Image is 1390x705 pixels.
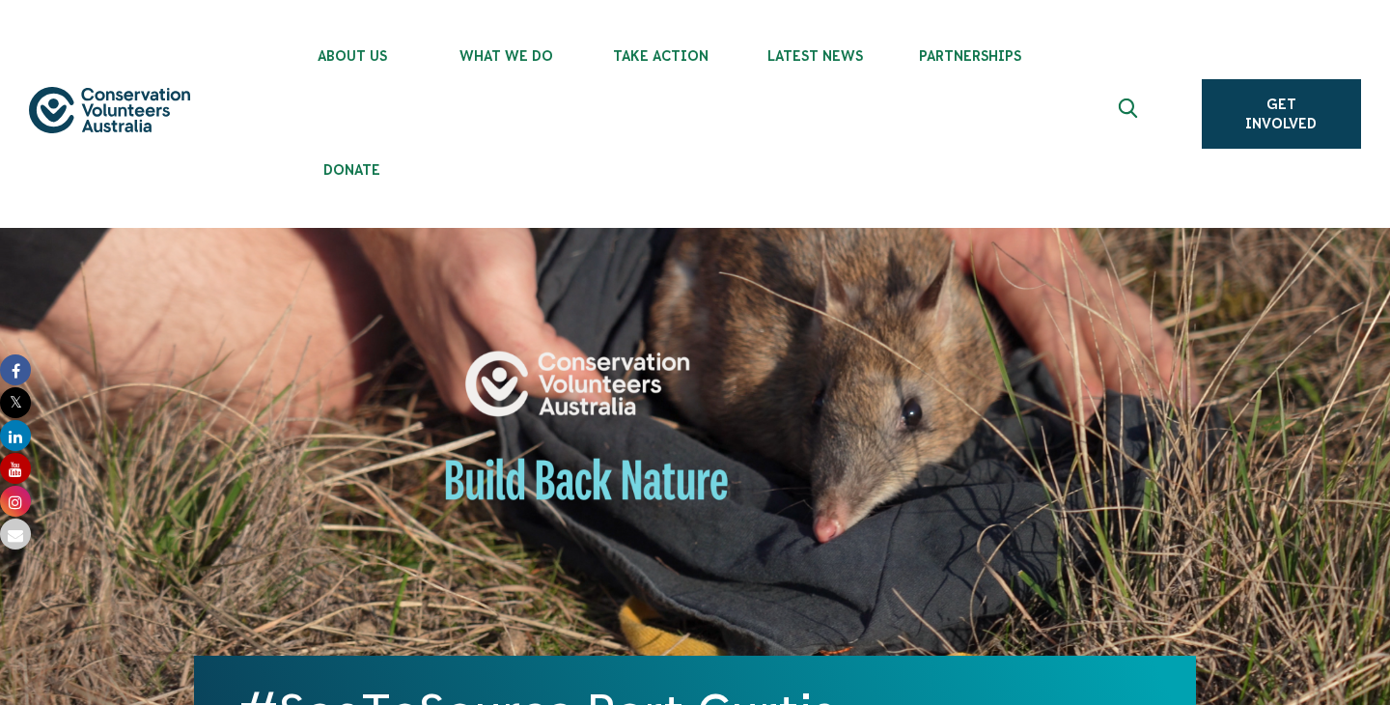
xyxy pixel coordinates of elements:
a: Get Involved [1202,79,1361,149]
span: Take Action [584,48,738,64]
span: Expand search box [1118,99,1142,129]
img: logo.svg [29,87,190,134]
span: What We Do [430,48,584,64]
button: Expand search box Close search box [1107,91,1154,137]
span: Partnerships [893,48,1047,64]
span: About Us [275,48,430,64]
span: Donate [275,162,430,178]
span: Latest News [738,48,893,64]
